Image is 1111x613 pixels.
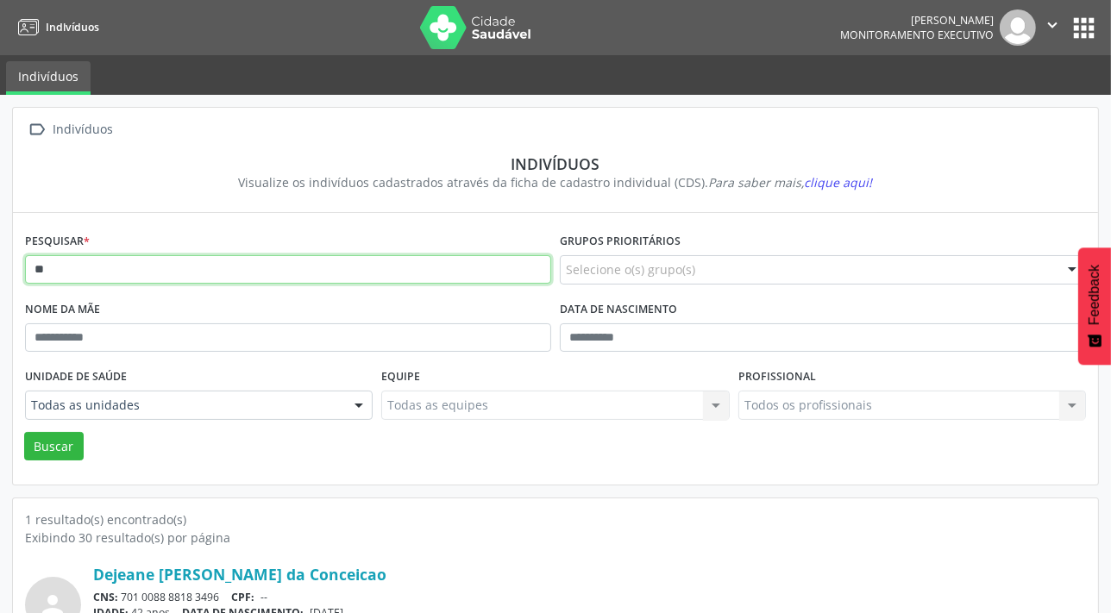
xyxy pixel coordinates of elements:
[46,20,99,34] span: Indivíduos
[12,13,99,41] a: Indivíduos
[25,510,1086,529] div: 1 resultado(s) encontrado(s)
[840,28,994,42] span: Monitoramento Executivo
[31,397,337,414] span: Todas as unidades
[805,174,873,191] span: clique aqui!
[37,173,1074,191] div: Visualize os indivíduos cadastrados através da ficha de cadastro individual (CDS).
[560,228,681,255] label: Grupos prioritários
[25,228,90,255] label: Pesquisar
[1078,247,1111,365] button: Feedback - Mostrar pesquisa
[1000,9,1036,46] img: img
[6,61,91,95] a: Indivíduos
[738,364,816,391] label: Profissional
[93,565,386,584] a: Dejeane [PERSON_NAME] da Conceicao
[93,590,1086,604] div: 701 0088 8818 3496
[381,364,420,391] label: Equipe
[24,432,84,461] button: Buscar
[566,260,695,278] span: Selecione o(s) grupo(s)
[37,154,1074,173] div: Indivíduos
[25,117,50,142] i: 
[25,364,127,391] label: Unidade de saúde
[25,529,1086,547] div: Exibindo 30 resultado(s) por página
[560,297,677,323] label: Data de nascimento
[260,590,267,604] span: --
[840,13,994,28] div: [PERSON_NAME]
[232,590,255,604] span: CPF:
[1043,16,1062,34] i: 
[50,117,116,142] div: Indivíduos
[25,117,116,142] a:  Indivíduos
[1036,9,1069,46] button: 
[709,174,873,191] i: Para saber mais,
[25,297,100,323] label: Nome da mãe
[1069,13,1099,43] button: apps
[93,590,118,604] span: CNS:
[1087,265,1102,325] span: Feedback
